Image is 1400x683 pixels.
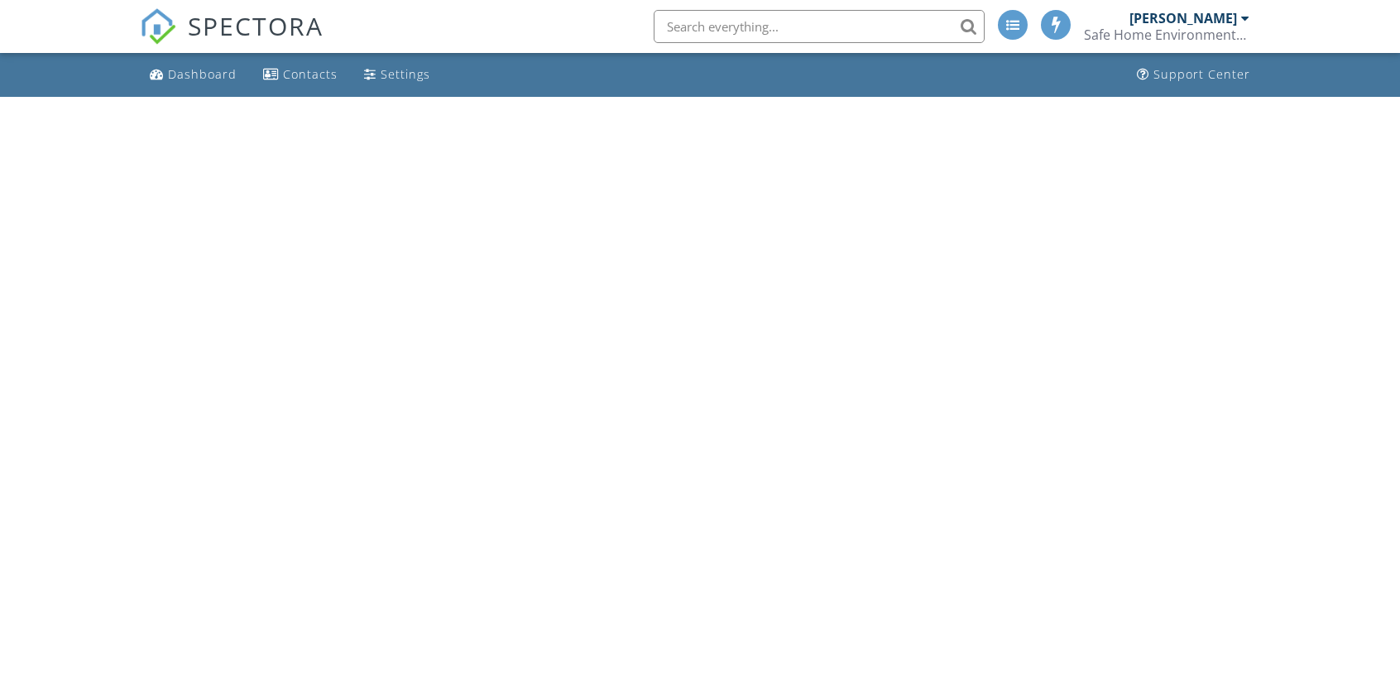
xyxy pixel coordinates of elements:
[140,8,176,45] img: The Best Home Inspection Software - Spectora
[168,66,237,82] div: Dashboard
[357,60,437,90] a: Settings
[188,8,324,43] span: SPECTORA
[1130,60,1257,90] a: Support Center
[1084,26,1249,43] div: Safe Home Environmental, LLC
[257,60,344,90] a: Contacts
[283,66,338,82] div: Contacts
[140,22,324,57] a: SPECTORA
[1153,66,1250,82] div: Support Center
[1129,10,1237,26] div: [PERSON_NAME]
[143,60,243,90] a: Dashboard
[381,66,430,82] div: Settings
[654,10,985,43] input: Search everything...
